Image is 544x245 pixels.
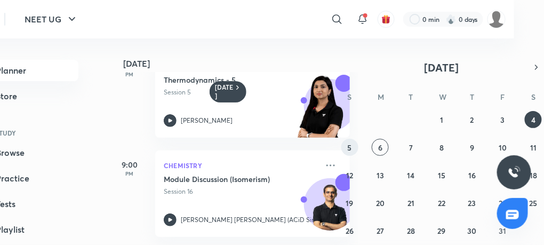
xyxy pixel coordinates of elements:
p: Session 5 [164,88,318,97]
abbr: Sunday [348,92,352,102]
button: October 16, 2025 [463,167,481,184]
p: PM [108,71,151,77]
button: October 31, 2025 [494,222,511,239]
h5: Thermodynamics - 5 [164,75,297,85]
abbr: October 5, 2025 [348,143,352,153]
button: October 26, 2025 [341,222,358,239]
abbr: October 10, 2025 [499,143,507,153]
img: avatar [381,14,391,24]
abbr: October 19, 2025 [346,198,354,208]
abbr: October 12, 2025 [346,170,353,180]
abbr: October 26, 2025 [346,226,354,236]
abbr: October 7, 2025 [409,143,413,153]
button: NEET UG [18,9,85,30]
button: October 8, 2025 [433,139,450,156]
button: October 14, 2025 [403,167,420,184]
abbr: October 18, 2025 [530,170,537,180]
abbr: Saturday [531,92,535,102]
h5: Module Discussion (Isomerism) [164,174,297,185]
p: PM [108,170,151,177]
button: October 3, 2025 [494,111,511,128]
button: October 23, 2025 [463,194,481,211]
abbr: October 20, 2025 [376,198,385,208]
button: October 27, 2025 [372,222,389,239]
button: October 24, 2025 [494,194,511,211]
button: October 30, 2025 [463,222,481,239]
abbr: October 9, 2025 [470,143,474,153]
img: Avatar [305,184,356,235]
button: October 1, 2025 [433,111,450,128]
button: October 21, 2025 [403,194,420,211]
p: [PERSON_NAME] [181,116,233,125]
abbr: October 2, 2025 [470,115,474,125]
button: October 22, 2025 [433,194,450,211]
abbr: October 11, 2025 [530,143,537,153]
abbr: October 31, 2025 [499,226,507,236]
img: ttu [508,166,521,179]
abbr: October 14, 2025 [407,170,415,180]
button: October 18, 2025 [525,167,542,184]
button: October 19, 2025 [341,194,358,211]
abbr: October 3, 2025 [501,115,505,125]
p: Session 16 [164,187,318,196]
button: October 29, 2025 [433,222,450,239]
img: unacademy [291,75,350,148]
button: October 13, 2025 [372,167,389,184]
button: October 25, 2025 [525,194,542,211]
abbr: Wednesday [439,92,446,102]
h4: [DATE] [123,59,361,68]
button: October 11, 2025 [525,139,542,156]
h6: [DATE] [215,83,234,100]
button: October 6, 2025 [372,139,389,156]
h5: 9:00 [108,159,151,170]
abbr: October 28, 2025 [407,226,415,236]
abbr: October 25, 2025 [530,198,538,208]
abbr: Tuesday [409,92,413,102]
abbr: October 27, 2025 [377,226,384,236]
button: October 15, 2025 [433,167,450,184]
abbr: October 15, 2025 [438,170,445,180]
abbr: October 22, 2025 [438,198,445,208]
abbr: Friday [501,92,505,102]
abbr: October 30, 2025 [468,226,477,236]
abbr: October 1, 2025 [440,115,443,125]
button: [DATE] [354,60,529,75]
abbr: Monday [378,92,384,102]
button: avatar [378,11,395,28]
p: [PERSON_NAME] [PERSON_NAME] (ACiD Sir) [181,215,315,225]
abbr: Thursday [470,92,474,102]
button: October 2, 2025 [463,111,481,128]
abbr: October 24, 2025 [499,198,507,208]
span: [DATE] [425,60,459,75]
img: VAISHNAVI DWIVEDI [487,10,506,28]
button: October 4, 2025 [525,111,542,128]
abbr: October 21, 2025 [407,198,414,208]
abbr: October 4, 2025 [531,115,535,125]
button: October 9, 2025 [463,139,481,156]
img: streak [446,14,457,25]
abbr: October 29, 2025 [437,226,445,236]
button: October 5, 2025 [341,139,358,156]
abbr: October 6, 2025 [378,143,382,153]
button: October 12, 2025 [341,167,358,184]
button: October 20, 2025 [372,194,389,211]
abbr: October 8, 2025 [439,143,444,153]
p: Chemistry [164,159,318,172]
abbr: October 23, 2025 [468,198,476,208]
button: October 7, 2025 [403,139,420,156]
abbr: October 13, 2025 [377,170,384,180]
button: October 10, 2025 [494,139,511,156]
button: October 17, 2025 [494,167,511,184]
abbr: October 16, 2025 [468,170,476,180]
button: October 28, 2025 [403,222,420,239]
